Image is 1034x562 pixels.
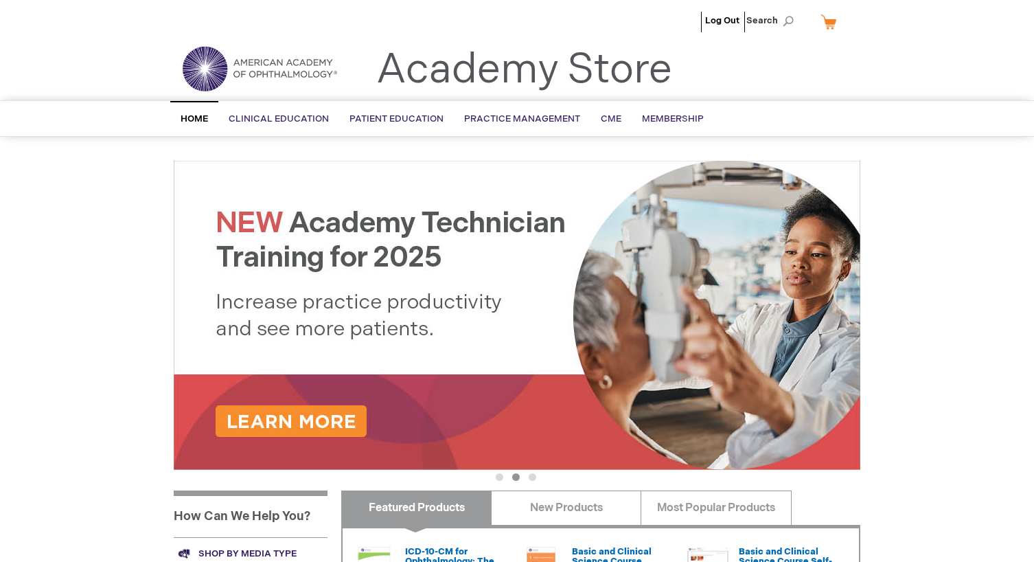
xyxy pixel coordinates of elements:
[349,113,444,124] span: Patient Education
[181,113,208,124] span: Home
[496,473,503,481] button: 1 of 3
[641,491,791,525] a: Most Popular Products
[512,473,520,481] button: 2 of 3
[746,7,799,34] span: Search
[174,491,328,537] h1: How Can We Help You?
[601,113,621,124] span: CME
[529,473,536,481] button: 3 of 3
[229,113,329,124] span: Clinical Education
[341,491,492,525] a: Featured Products
[642,113,704,124] span: Membership
[376,45,672,95] a: Academy Store
[705,15,739,26] a: Log Out
[464,113,580,124] span: Practice Management
[491,491,641,525] a: New Products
